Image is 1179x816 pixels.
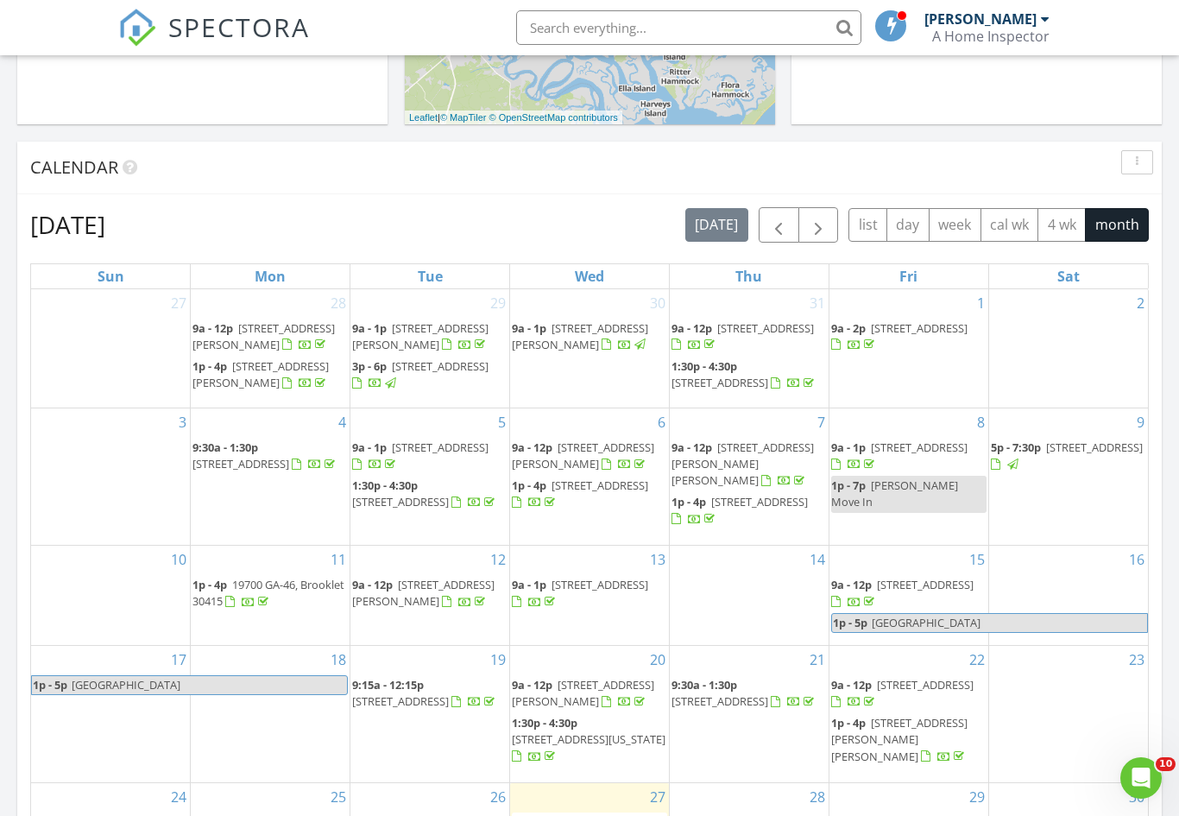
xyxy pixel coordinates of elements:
[192,456,289,471] span: [STREET_ADDRESS]
[872,615,980,630] span: [GEOGRAPHIC_DATA]
[512,440,654,471] a: 9a - 12p [STREET_ADDRESS][PERSON_NAME]
[974,289,988,317] a: Go to August 1, 2025
[192,320,335,352] span: [STREET_ADDRESS][PERSON_NAME]
[30,155,118,179] span: Calendar
[352,320,489,352] span: [STREET_ADDRESS][PERSON_NAME]
[512,575,667,612] a: 9a - 1p [STREET_ADDRESS]
[685,208,748,242] button: [DATE]
[871,440,968,455] span: [STREET_ADDRESS]
[759,207,799,243] button: Previous month
[671,693,768,709] span: [STREET_ADDRESS]
[831,319,987,356] a: 9a - 2p [STREET_ADDRESS]
[871,320,968,336] span: [STREET_ADDRESS]
[929,208,981,242] button: week
[1120,757,1162,799] iframe: Intercom live chat
[167,646,190,674] a: Go to August 17, 2025
[30,207,105,242] h2: [DATE]
[1133,408,1148,436] a: Go to August 9, 2025
[806,289,829,317] a: Go to July 31, 2025
[487,783,509,811] a: Go to August 26, 2025
[512,478,546,493] span: 1p - 4p
[806,546,829,573] a: Go to August 14, 2025
[512,715,577,731] span: 1:30p - 4:30p
[988,645,1148,782] td: Go to August 23, 2025
[669,645,829,782] td: Go to August 21, 2025
[510,289,670,408] td: Go to July 30, 2025
[352,693,449,709] span: [STREET_ADDRESS]
[806,783,829,811] a: Go to August 28, 2025
[352,575,508,612] a: 9a - 12p [STREET_ADDRESS][PERSON_NAME]
[192,319,348,356] a: 9a - 12p [STREET_ADDRESS][PERSON_NAME]
[512,731,665,747] span: [STREET_ADDRESS][US_STATE]
[192,358,227,374] span: 1p - 4p
[831,320,968,352] a: 9a - 2p [STREET_ADDRESS]
[988,289,1148,408] td: Go to August 2, 2025
[512,478,648,509] a: 1p - 4p [STREET_ADDRESS]
[352,358,489,390] a: 3p - 6p [STREET_ADDRESS]
[798,207,839,243] button: Next month
[392,358,489,374] span: [STREET_ADDRESS]
[512,675,667,712] a: 9a - 12p [STREET_ADDRESS][PERSON_NAME]
[392,440,489,455] span: [STREET_ADDRESS]
[877,577,974,592] span: [STREET_ADDRESS]
[350,289,510,408] td: Go to July 29, 2025
[1046,440,1143,455] span: [STREET_ADDRESS]
[848,208,887,242] button: list
[192,438,348,475] a: 9:30a - 1:30p [STREET_ADDRESS]
[352,478,498,509] a: 1:30p - 4:30p [STREET_ADDRESS]
[1085,208,1149,242] button: month
[352,357,508,394] a: 3p - 6p [STREET_ADDRESS]
[192,440,338,471] a: 9:30a - 1:30p [STREET_ADDRESS]
[991,438,1146,475] a: 5p - 7:30p [STREET_ADDRESS]
[251,264,289,288] a: Monday
[512,577,648,609] a: 9a - 1p [STREET_ADDRESS]
[489,112,618,123] a: © OpenStreetMap contributors
[829,289,988,408] td: Go to August 1, 2025
[711,494,808,509] span: [STREET_ADDRESS]
[829,408,988,545] td: Go to August 8, 2025
[831,440,866,455] span: 9a - 1p
[405,111,622,125] div: |
[671,440,712,455] span: 9a - 12p
[31,408,191,545] td: Go to August 3, 2025
[512,677,552,693] span: 9a - 12p
[352,438,508,475] a: 9a - 1p [STREET_ADDRESS]
[552,478,648,493] span: [STREET_ADDRESS]
[352,320,387,336] span: 9a - 1p
[671,494,808,526] a: 1p - 4p [STREET_ADDRESS]
[31,289,191,408] td: Go to July 27, 2025
[831,715,968,763] span: [STREET_ADDRESS][PERSON_NAME][PERSON_NAME]
[409,112,438,123] a: Leaflet
[192,320,233,336] span: 9a - 12p
[72,677,180,693] span: [GEOGRAPHIC_DATA]
[671,319,827,356] a: 9a - 12p [STREET_ADDRESS]
[495,408,509,436] a: Go to August 5, 2025
[924,10,1037,28] div: [PERSON_NAME]
[350,645,510,782] td: Go to August 19, 2025
[669,408,829,545] td: Go to August 7, 2025
[831,478,866,493] span: 1p - 7p
[512,319,667,356] a: 9a - 1p [STREET_ADDRESS][PERSON_NAME]
[512,440,552,455] span: 9a - 12p
[646,289,669,317] a: Go to July 30, 2025
[974,408,988,436] a: Go to August 8, 2025
[671,358,817,390] a: 1:30p - 4:30p [STREET_ADDRESS]
[671,677,817,709] a: 9:30a - 1:30p [STREET_ADDRESS]
[886,208,930,242] button: day
[487,289,509,317] a: Go to July 29, 2025
[552,577,648,592] span: [STREET_ADDRESS]
[352,476,508,513] a: 1:30p - 4:30p [STREET_ADDRESS]
[966,646,988,674] a: Go to August 22, 2025
[932,28,1050,45] div: A Home Inspector
[831,675,987,712] a: 9a - 12p [STREET_ADDRESS]
[192,358,329,390] span: [STREET_ADDRESS][PERSON_NAME]
[167,783,190,811] a: Go to August 24, 2025
[671,438,827,492] a: 9a - 12p [STREET_ADDRESS][PERSON_NAME][PERSON_NAME]
[877,677,974,693] span: [STREET_ADDRESS]
[352,675,508,712] a: 9:15a - 12:15p [STREET_ADDRESS]
[352,577,495,609] span: [STREET_ADDRESS][PERSON_NAME]
[327,646,350,674] a: Go to August 18, 2025
[512,440,654,471] span: [STREET_ADDRESS][PERSON_NAME]
[487,546,509,573] a: Go to August 12, 2025
[352,440,387,455] span: 9a - 1p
